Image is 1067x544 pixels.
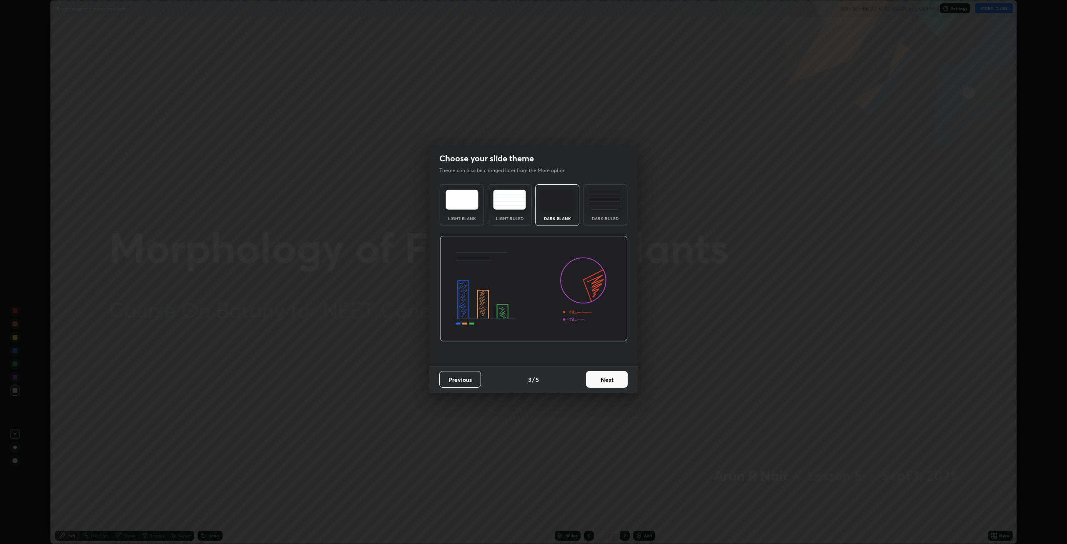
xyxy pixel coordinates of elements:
div: Light Ruled [493,216,526,221]
h4: / [532,375,535,384]
img: lightRuledTheme.5fabf969.svg [493,190,526,210]
div: Dark Ruled [589,216,622,221]
p: Theme can also be changed later from the More option [439,167,574,174]
img: darkRuledTheme.de295e13.svg [589,190,621,210]
img: darkThemeBanner.d06ce4a2.svg [440,236,628,342]
button: Next [586,371,628,388]
button: Previous [439,371,481,388]
h2: Choose your slide theme [439,153,534,164]
h4: 3 [528,375,531,384]
img: lightTheme.e5ed3b09.svg [446,190,478,210]
div: Dark Blank [541,216,574,221]
div: Light Blank [445,216,478,221]
h4: 5 [536,375,539,384]
img: darkTheme.f0cc69e5.svg [541,190,574,210]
